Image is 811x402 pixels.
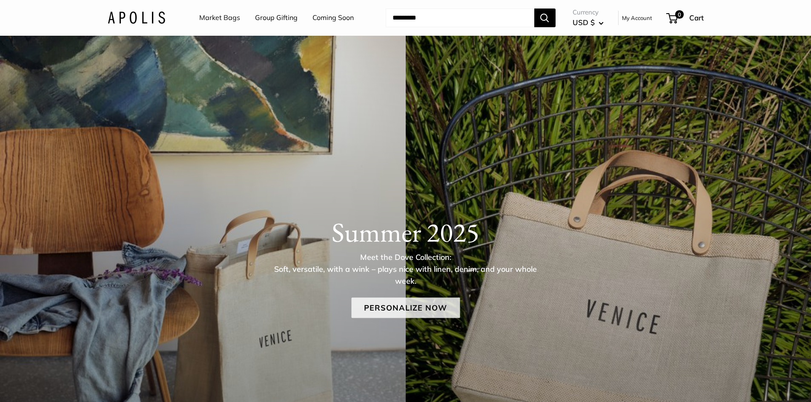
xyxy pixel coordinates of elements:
[534,9,556,27] button: Search
[573,16,604,29] button: USD $
[199,11,240,24] a: Market Bags
[255,11,298,24] a: Group Gifting
[386,9,534,27] input: Search...
[689,13,704,22] span: Cart
[573,18,595,27] span: USD $
[108,11,165,24] img: Apolis
[351,297,460,318] a: Personalize Now
[675,10,683,19] span: 0
[667,11,704,25] a: 0 Cart
[267,251,544,287] p: Meet the Dove Collection: Soft, versatile, with a wink – plays nice with linen, denim, and your w...
[622,13,652,23] a: My Account
[573,6,604,18] span: Currency
[108,216,704,248] h1: Summer 2025
[312,11,354,24] a: Coming Soon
